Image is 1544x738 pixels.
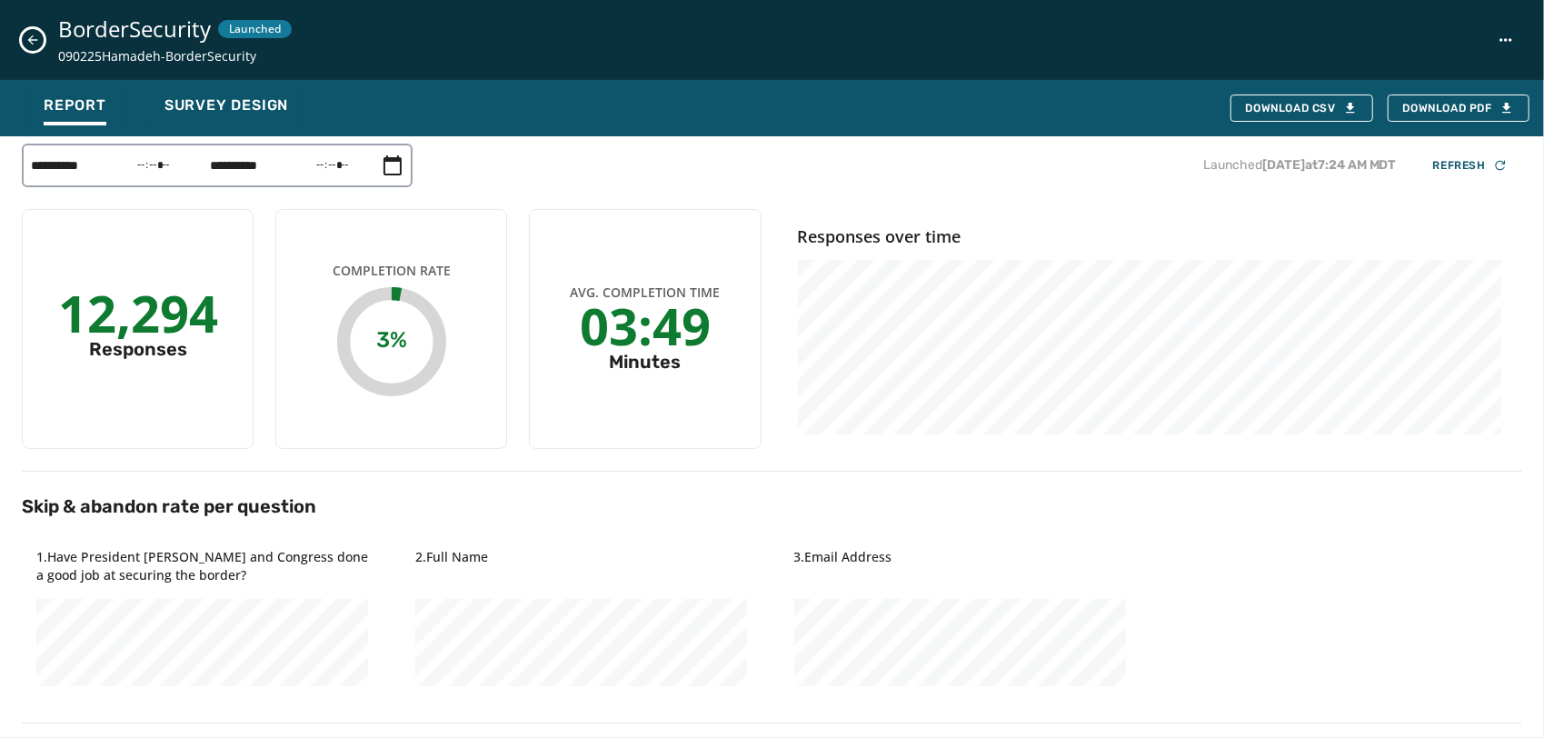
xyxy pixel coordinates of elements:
button: BorderSecurity action menu [1489,24,1522,56]
text: 3% [376,327,407,353]
p: Launched [1203,156,1397,175]
span: Launched [229,22,281,36]
span: Avg. Completion Time [570,284,720,302]
button: Download CSV [1230,95,1373,122]
div: Minutes [609,349,681,374]
div: Responses [89,336,187,362]
body: Rich Text Area [15,15,593,35]
div: Refresh [1433,158,1508,173]
span: [DATE] at 7:24 AM MDT [1262,157,1397,173]
button: Refresh [1419,153,1522,178]
span: Survey Design [164,96,288,115]
h4: 1 . Have President [PERSON_NAME] and Congress done a good job at securing the border? [36,548,372,584]
h4: 3 . Email Address [794,548,1130,584]
h4: 2 . Full Name [415,548,751,584]
button: Download PDF [1388,95,1529,122]
span: Completion Rate [333,262,451,280]
span: Download PDF [1403,101,1514,115]
span: Report [44,96,106,115]
span: 090225Hamadeh-BorderSecurity [58,47,292,65]
button: Report [29,87,121,129]
button: Survey Design [150,87,303,129]
span: BorderSecurity [58,15,211,44]
div: 12,294 [58,296,218,329]
h4: Responses over time [798,224,1509,249]
div: 03:49 [580,309,711,342]
h2: Skip & abandon rate per question [22,494,1522,519]
div: Download CSV [1246,101,1358,115]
